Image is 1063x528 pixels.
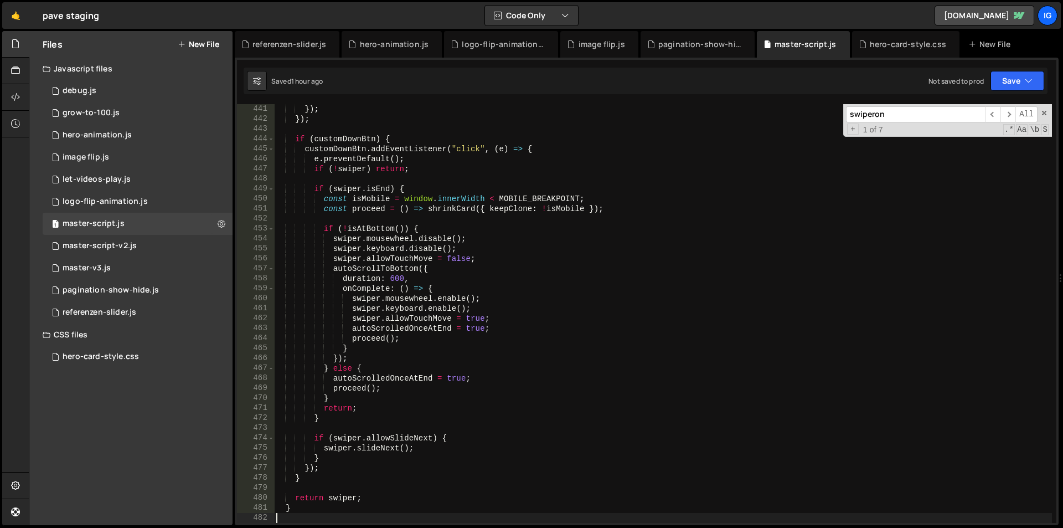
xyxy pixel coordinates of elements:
div: 1 hour ago [291,76,323,86]
div: 442 [237,114,275,124]
div: 481 [237,503,275,513]
div: 452 [237,214,275,224]
input: Search for [846,106,985,122]
span: 1 of 7 [859,125,887,135]
div: referenzen-slider.js [63,307,136,317]
div: 16760/46055.js [43,257,233,279]
div: 478 [237,473,275,483]
div: 16760/47295.js [43,301,233,324]
div: Not saved to prod [928,76,984,86]
div: hero-card-style.css [870,39,946,50]
div: 460 [237,294,275,304]
a: [DOMAIN_NAME] [935,6,1034,25]
div: 473 [237,423,275,433]
span: CaseSensitive Search [1016,124,1028,135]
div: 476 [237,453,275,463]
div: 455 [237,244,275,254]
div: 457 [237,264,275,274]
div: 472 [237,413,275,423]
div: New File [968,39,1015,50]
button: Code Only [485,6,578,25]
div: logo-flip-animation.js [63,197,148,207]
div: 468 [237,373,275,383]
div: 471 [237,403,275,413]
div: 459 [237,284,275,294]
div: master-script.js [775,39,837,50]
div: 16760/45785.js [43,124,233,146]
div: grow-to-100.js [63,108,120,118]
div: 463 [237,324,275,334]
div: 467 [237,363,275,373]
h2: Files [43,38,63,50]
div: Javascript files [29,58,233,80]
div: 474 [237,433,275,443]
div: 458 [237,274,275,284]
a: ig [1038,6,1057,25]
div: master-script-v2.js [63,241,137,251]
div: 453 [237,224,275,234]
div: 450 [237,194,275,204]
span: Alt-Enter [1015,106,1038,122]
div: image flip.js [579,39,625,50]
div: master-script.js [63,219,125,229]
div: logo-flip-animation.js [462,39,545,50]
div: 446 [237,154,275,164]
div: 443 [237,124,275,134]
div: 454 [237,234,275,244]
div: referenzen-slider.js [252,39,326,50]
div: 448 [237,174,275,184]
div: 16760/45784.css [43,346,233,368]
div: 16760/45980.js [43,235,233,257]
div: 470 [237,393,275,403]
div: 444 [237,134,275,144]
div: 16760/46836.js [43,168,233,191]
div: 449 [237,184,275,194]
span: Search In Selection [1041,124,1049,135]
div: 16760/46375.js [43,191,233,213]
a: 🤙 [2,2,29,29]
div: 456 [237,254,275,264]
div: let-videos-play.js [63,175,131,184]
div: 477 [237,463,275,473]
div: 447 [237,164,275,174]
div: Saved [271,76,323,86]
span: RegExp Search [1003,124,1015,135]
div: 466 [237,353,275,363]
div: 479 [237,483,275,493]
div: 451 [237,204,275,214]
button: Save [990,71,1044,91]
div: 461 [237,304,275,314]
div: image flip.js [63,152,109,162]
div: 16760/46741.js [43,146,233,168]
button: New File [178,40,219,49]
div: 469 [237,383,275,393]
div: CSS files [29,324,233,346]
span: Whole Word Search [1029,124,1040,135]
div: 475 [237,443,275,453]
div: 465 [237,344,275,353]
div: 480 [237,493,275,503]
div: 464 [237,334,275,344]
div: 441 [237,104,275,114]
span: 1 [52,221,59,229]
div: master-v3.js [63,263,111,273]
span: ​ [1000,106,1016,122]
div: 16760/46600.js [43,279,233,301]
span: ​ [985,106,1000,122]
div: 16760/45783.js [43,102,233,124]
div: 16760/45786.js [43,213,233,235]
div: pagination-show-hide.js [658,39,741,50]
div: 16760/46602.js [43,80,233,102]
span: Toggle Replace mode [847,124,859,135]
div: 462 [237,314,275,324]
div: pagination-show-hide.js [63,285,159,295]
div: hero-animation.js [63,130,132,140]
div: hero-animation.js [360,39,429,50]
div: pave staging [43,9,99,22]
div: 445 [237,144,275,154]
div: 482 [237,513,275,523]
div: hero-card-style.css [63,352,139,362]
div: debug.js [63,86,96,96]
